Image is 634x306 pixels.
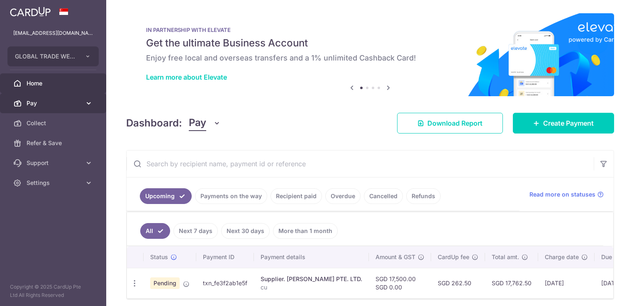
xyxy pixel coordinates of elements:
td: SGD 262.50 [431,268,485,298]
div: Supplier. [PERSON_NAME] PTE. LTD. [261,275,362,283]
td: txn_fe3f2ab1e5f [196,268,254,298]
span: Pay [27,99,81,107]
a: More than 1 month [273,223,338,239]
a: Payments on the way [195,188,267,204]
a: Recipient paid [271,188,322,204]
span: Download Report [427,118,483,128]
span: Pending [150,277,180,289]
p: IN PARTNERSHIP WITH ELEVATE [146,27,594,33]
a: Download Report [397,113,503,134]
input: Search by recipient name, payment id or reference [127,151,594,177]
span: Charge date [545,253,579,261]
span: GLOBAL TRADE WELL PTE LTD [15,52,76,61]
button: GLOBAL TRADE WELL PTE LTD [7,46,99,66]
p: cu [261,283,362,291]
img: Renovation banner [126,13,614,96]
a: Overdue [325,188,361,204]
td: [DATE] [538,268,595,298]
span: Collect [27,119,81,127]
span: Create Payment [543,118,594,128]
span: Total amt. [492,253,519,261]
th: Payment ID [196,246,254,268]
span: Refer & Save [27,139,81,147]
a: Next 30 days [221,223,270,239]
button: Pay [189,115,221,131]
a: Next 7 days [173,223,218,239]
h6: Enjoy free local and overseas transfers and a 1% unlimited Cashback Card! [146,53,594,63]
span: Read more on statuses [529,190,595,199]
span: Amount & GST [376,253,415,261]
img: CardUp [10,7,51,17]
th: Payment details [254,246,369,268]
span: Home [27,79,81,87]
span: Pay [189,115,206,131]
h5: Get the ultimate Business Account [146,36,594,50]
span: Settings [27,179,81,187]
a: Refunds [406,188,441,204]
a: Upcoming [140,188,192,204]
a: Cancelled [364,188,403,204]
a: Read more on statuses [529,190,604,199]
span: CardUp fee [438,253,469,261]
span: Due date [601,253,626,261]
a: Learn more about Elevate [146,73,227,81]
p: [EMAIL_ADDRESS][DOMAIN_NAME] [13,29,93,37]
a: All [140,223,170,239]
span: Support [27,159,81,167]
h4: Dashboard: [126,116,182,131]
a: Create Payment [513,113,614,134]
span: Status [150,253,168,261]
td: SGD 17,762.50 [485,268,538,298]
td: SGD 17,500.00 SGD 0.00 [369,268,431,298]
